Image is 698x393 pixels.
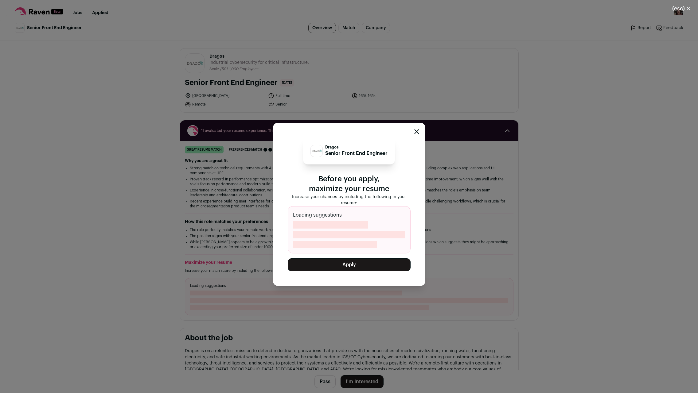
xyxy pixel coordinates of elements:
[325,150,388,157] p: Senior Front End Engineer
[311,148,322,154] img: 9ede8eb7d7b75fa216c84234459385b78d24333cf65f308780d8d2d056b80133.jpg
[414,129,419,134] button: Close modal
[325,145,388,150] p: Dragos
[288,258,411,271] button: Apply
[288,194,411,206] p: Increase your chances by including the following in your resume:
[288,206,411,253] div: Loading suggestions
[288,174,411,194] p: Before you apply, maximize your resume
[665,2,698,15] button: Close modal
